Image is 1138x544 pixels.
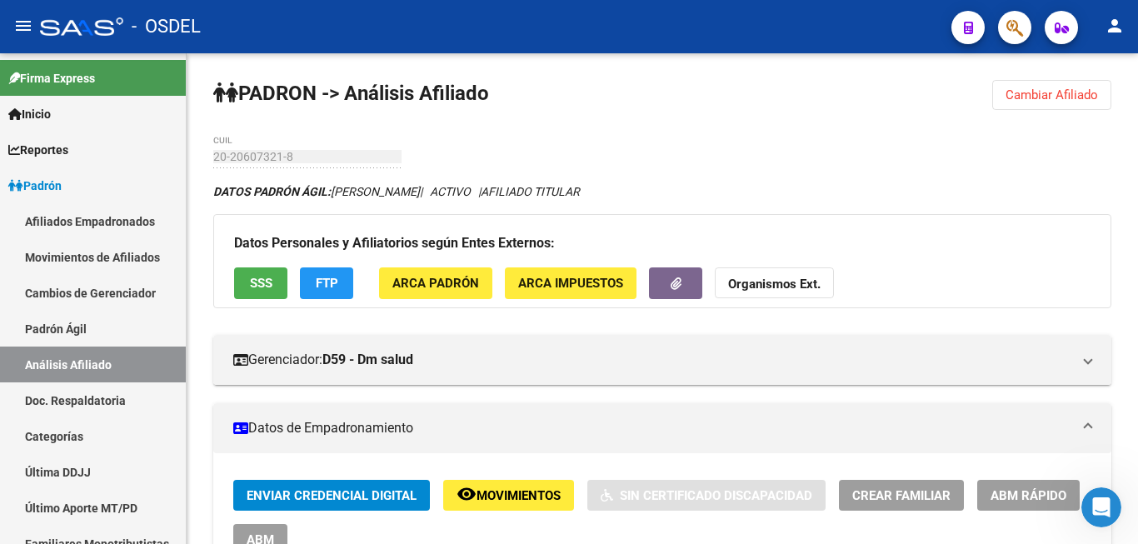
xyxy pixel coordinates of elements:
[8,141,68,159] span: Reportes
[728,277,821,292] strong: Organismos Ext.
[620,488,812,503] span: Sin Certificado Discapacidad
[1006,87,1098,102] span: Cambiar Afiliado
[322,351,413,369] strong: D59 - Dm salud
[234,232,1091,255] h3: Datos Personales y Afiliatorios según Entes Externos:
[213,82,489,105] strong: PADRON -> Análisis Afiliado
[247,488,417,503] span: Enviar Credencial Digital
[8,177,62,195] span: Padrón
[991,488,1066,503] span: ABM Rápido
[13,16,33,36] mat-icon: menu
[300,267,353,298] button: FTP
[213,185,331,198] strong: DATOS PADRÓN ÁGIL:
[505,267,636,298] button: ARCA Impuestos
[132,8,201,45] span: - OSDEL
[587,480,826,511] button: Sin Certificado Discapacidad
[316,277,338,292] span: FTP
[8,105,51,123] span: Inicio
[392,277,479,292] span: ARCA Padrón
[233,419,1071,437] mat-panel-title: Datos de Empadronamiento
[213,403,1111,453] mat-expansion-panel-header: Datos de Empadronamiento
[518,277,623,292] span: ARCA Impuestos
[839,480,964,511] button: Crear Familiar
[457,484,477,504] mat-icon: remove_red_eye
[1081,487,1121,527] iframe: Intercom live chat
[977,480,1080,511] button: ABM Rápido
[481,185,580,198] span: AFILIADO TITULAR
[852,488,951,503] span: Crear Familiar
[233,351,1071,369] mat-panel-title: Gerenciador:
[213,185,580,198] i: | ACTIVO |
[379,267,492,298] button: ARCA Padrón
[250,277,272,292] span: SSS
[8,69,95,87] span: Firma Express
[1105,16,1125,36] mat-icon: person
[234,267,287,298] button: SSS
[443,480,574,511] button: Movimientos
[233,480,430,511] button: Enviar Credencial Digital
[477,488,561,503] span: Movimientos
[213,185,420,198] span: [PERSON_NAME]
[992,80,1111,110] button: Cambiar Afiliado
[715,267,834,298] button: Organismos Ext.
[213,335,1111,385] mat-expansion-panel-header: Gerenciador:D59 - Dm salud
